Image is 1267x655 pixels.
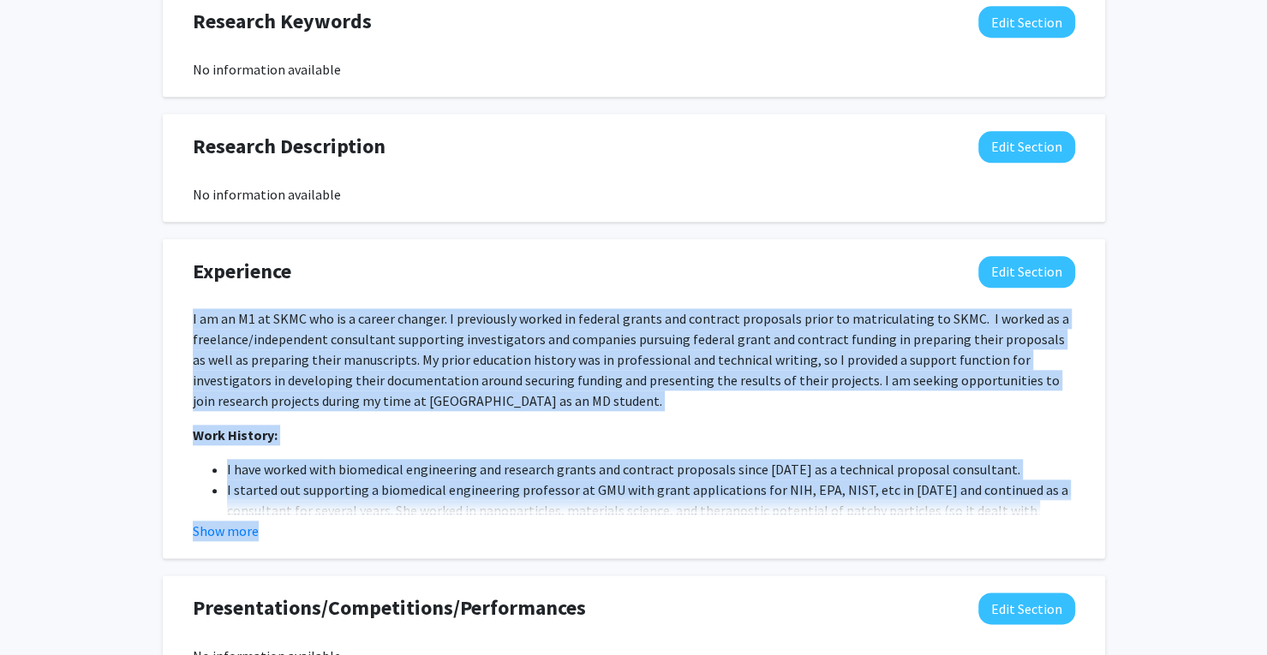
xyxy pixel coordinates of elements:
[978,131,1075,163] button: Edit Research Description
[193,521,259,541] button: Show more
[978,592,1075,624] button: Edit Presentations/Competitions/Performances
[193,6,372,37] span: Research Keywords
[193,131,385,162] span: Research Description
[193,308,1075,411] p: I am an M1 at SKMC who is a career changer. I previously worked in federal grants and contract pr...
[978,256,1075,288] button: Edit Experience
[193,184,1075,205] div: No information available
[227,461,1020,478] span: I have worked with biomedical engineering and research grants and contract proposals since [DATE]...
[193,426,278,444] strong: Work History:
[193,592,586,623] span: Presentations/Competitions/Performances
[193,59,1075,80] div: No information available
[13,578,73,642] iframe: Chat
[227,479,1075,541] li: I started out supporting a biomedical engineering professor at GMU with grant applications for NI...
[978,6,1075,38] button: Edit Research Keywords
[193,256,291,287] span: Experience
